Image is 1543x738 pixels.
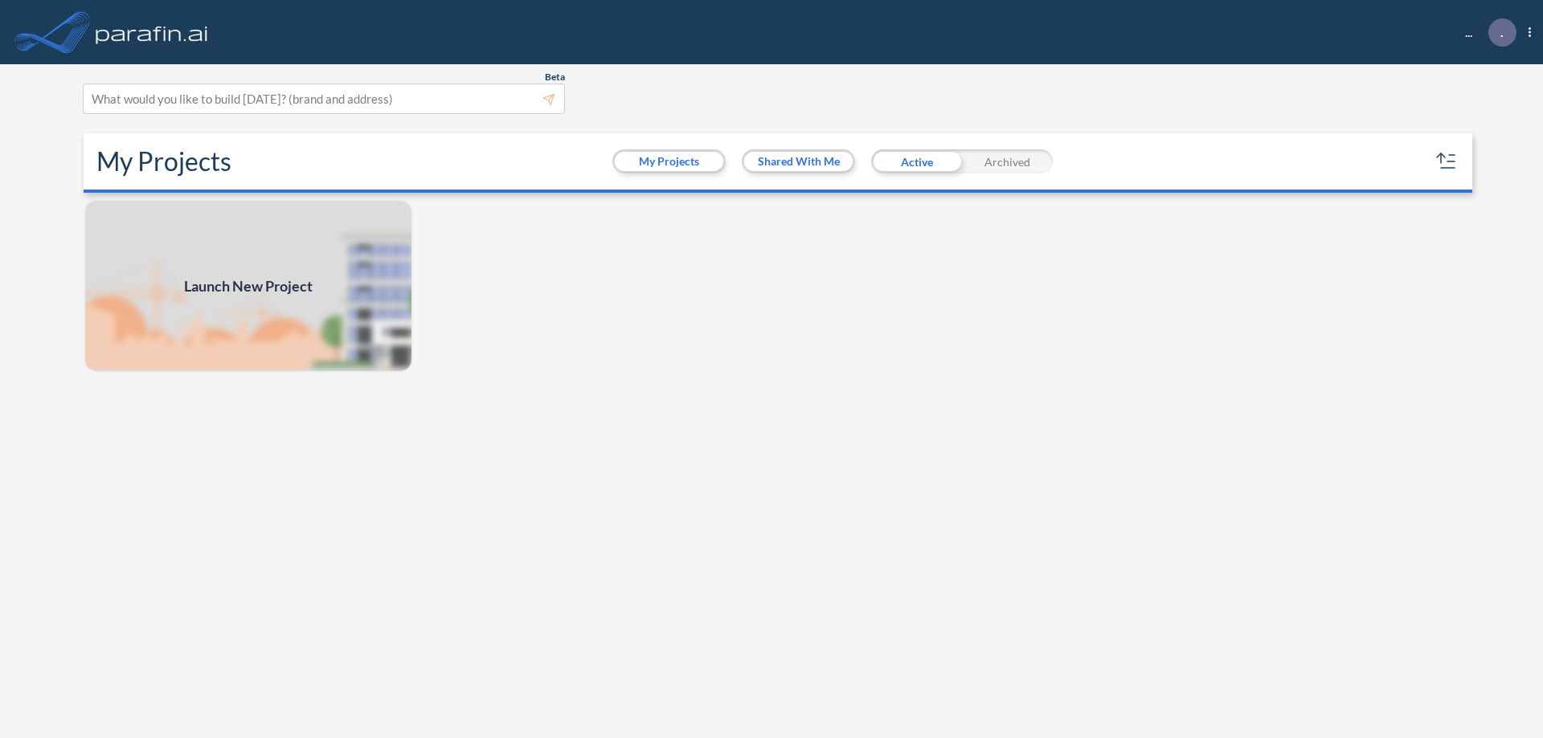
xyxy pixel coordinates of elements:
[84,199,413,373] a: Launch New Project
[744,152,853,171] button: Shared With Me
[615,152,723,171] button: My Projects
[962,149,1053,173] div: Archived
[1434,149,1459,174] button: sort
[871,149,962,173] div: Active
[84,199,413,373] img: add
[545,71,565,84] span: Beta
[1441,18,1531,47] div: ...
[1500,25,1504,39] p: .
[184,275,313,297] span: Launch New Project
[96,146,231,177] h2: My Projects
[92,16,211,48] img: logo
